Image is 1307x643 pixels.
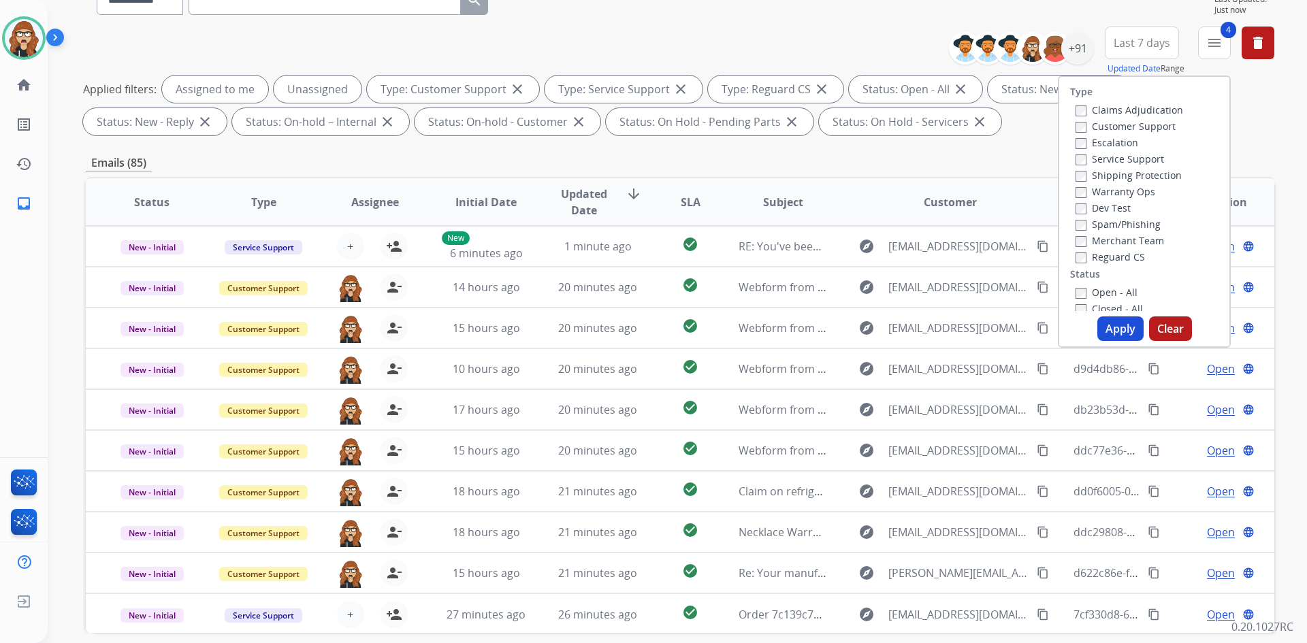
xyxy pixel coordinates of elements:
div: Status: Open - All [849,76,982,103]
input: Shipping Protection [1076,171,1086,182]
div: +91 [1061,32,1094,65]
img: agent-avatar [337,314,364,343]
mat-icon: person_remove [386,361,402,377]
mat-icon: language [1242,281,1255,293]
span: New - Initial [120,281,184,295]
button: Last 7 days [1105,27,1179,59]
span: Subject [763,194,803,210]
span: 15 hours ago [453,565,520,580]
mat-icon: explore [858,442,875,459]
span: New - Initial [120,485,184,499]
img: agent-avatar [337,437,364,465]
mat-icon: explore [858,279,875,295]
span: Last 7 days [1114,40,1170,46]
mat-icon: person_remove [386,279,402,295]
mat-icon: content_copy [1148,567,1160,579]
span: New - Initial [120,403,184,418]
mat-icon: arrow_downward [626,186,642,202]
span: + [347,238,353,254]
mat-icon: language [1242,526,1255,538]
span: 6 minutes ago [450,246,523,261]
label: Customer Support [1076,120,1176,133]
span: d9d4db86-e657-45de-b678-0ab1ea865443 [1074,361,1288,376]
span: 21 minutes ago [558,525,637,540]
span: 7cf330d8-69c7-4cba-88a5-ed8d82eb4ccc [1074,607,1280,622]
span: 21 minutes ago [558,484,637,499]
span: 20 minutes ago [558,280,637,295]
mat-icon: content_copy [1037,403,1049,416]
mat-icon: explore [858,565,875,581]
span: [PERSON_NAME][EMAIL_ADDRESS][DOMAIN_NAME] [888,565,1029,581]
div: Type: Service Support [545,76,703,103]
label: Shipping Protection [1076,169,1182,182]
span: Open [1207,524,1235,540]
span: New - Initial [120,240,184,254]
mat-icon: language [1242,363,1255,375]
div: Type: Customer Support [367,76,539,103]
span: Webform from [EMAIL_ADDRESS][DOMAIN_NAME] on [DATE] [739,280,1047,295]
mat-icon: content_copy [1037,281,1049,293]
div: Unassigned [274,76,361,103]
mat-icon: check_circle [682,522,698,538]
img: agent-avatar [337,274,364,302]
span: Customer Support [219,281,308,295]
mat-icon: person_remove [386,565,402,581]
mat-icon: close [673,81,689,97]
span: Open [1207,361,1235,377]
span: Assignee [351,194,399,210]
mat-icon: close [971,114,988,130]
mat-icon: close [570,114,587,130]
button: + [337,601,364,628]
mat-icon: language [1242,444,1255,457]
mat-icon: content_copy [1148,363,1160,375]
span: Status [134,194,170,210]
mat-icon: explore [858,483,875,499]
span: Re: Your manufacturer's warranty may still be active [739,565,1006,580]
input: Merchant Team [1076,236,1086,247]
mat-icon: delete [1250,35,1266,51]
mat-icon: check_circle [682,604,698,621]
mat-icon: close [813,81,830,97]
p: 0.20.1027RC [1231,619,1293,635]
label: Warranty Ops [1076,185,1155,198]
span: 20 minutes ago [558,402,637,417]
mat-icon: check_circle [682,481,698,497]
img: agent-avatar [337,559,364,588]
label: Claims Adjudication [1076,103,1183,116]
span: Updated Date [553,186,615,218]
span: Webform from [EMAIL_ADDRESS][DOMAIN_NAME] on [DATE] [739,320,1047,335]
span: ddc29808-0609-4c51-9154-d057d0928153 [1074,525,1285,540]
mat-icon: home [16,77,32,93]
mat-icon: content_copy [1037,240,1049,252]
div: Status: On-hold – Internal [232,108,409,135]
span: [EMAIL_ADDRESS][DOMAIN_NAME] [888,361,1029,377]
input: Warranty Ops [1076,187,1086,198]
label: Status [1070,267,1100,281]
span: Open [1207,483,1235,499]
label: Merchant Team [1076,234,1164,247]
span: Customer Support [219,403,308,418]
span: 10 hours ago [453,361,520,376]
input: Closed - All [1076,304,1086,315]
button: Apply [1097,316,1144,341]
input: Dev Test [1076,203,1086,214]
div: Assigned to me [162,76,268,103]
mat-icon: language [1242,485,1255,497]
button: 4 [1198,27,1231,59]
label: Dev Test [1076,201,1131,214]
span: d622c86e-f927-45f0-8703-d5a91e63423d [1074,565,1279,580]
mat-icon: check_circle [682,236,698,252]
input: Service Support [1076,154,1086,165]
span: New - Initial [120,567,184,581]
mat-icon: person_add [386,238,402,254]
mat-icon: person_add [386,606,402,623]
mat-icon: content_copy [1037,526,1049,538]
img: agent-avatar [337,518,364,547]
span: 4 [1221,22,1236,38]
span: Just now [1214,5,1274,16]
mat-icon: history [16,156,32,172]
label: Escalation [1076,136,1138,149]
span: [EMAIL_ADDRESS][DOMAIN_NAME] [888,401,1029,418]
span: Range [1108,63,1184,74]
label: Type [1070,85,1093,99]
